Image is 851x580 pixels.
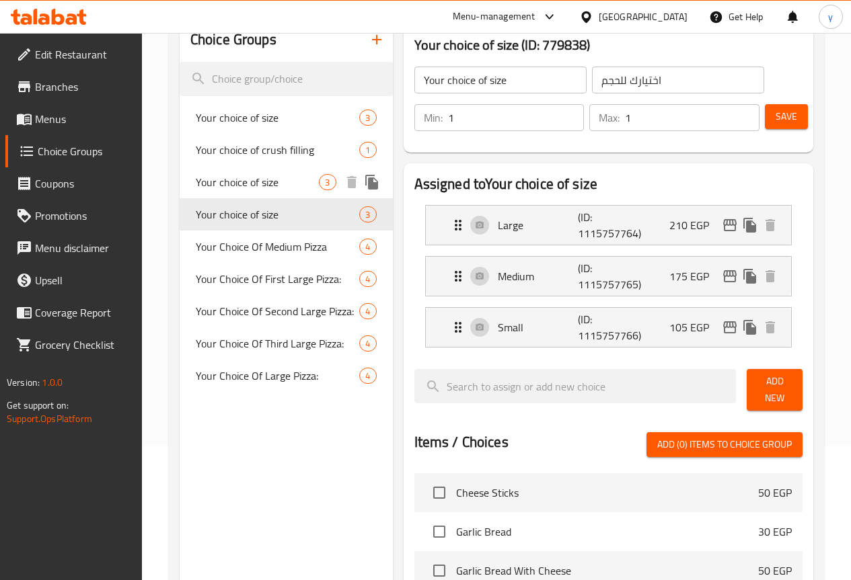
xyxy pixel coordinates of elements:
span: 3 [360,112,375,124]
span: 3 [360,208,375,221]
a: Promotions [5,200,142,232]
span: Promotions [35,208,131,224]
button: duplicate [740,317,760,337]
span: Save [776,108,797,125]
p: 105 EGP [669,319,720,335]
span: Your Choice Of Medium Pizza [196,239,360,255]
span: Your Choice Of Third Large Pizza: [196,335,360,351]
a: Menu disclaimer [5,232,142,264]
button: edit [720,215,740,235]
div: Choices [359,368,376,384]
span: Menu disclaimer [35,240,131,256]
button: Add (0) items to choice group [646,432,803,457]
li: Expand [414,200,803,251]
span: Your Choice Of Large Pizza: [196,368,360,384]
h2: Choice Groups [190,30,276,50]
div: Your choice of crush filling1 [180,134,393,166]
span: Edit Restaurant [35,46,131,63]
span: Your choice of size [196,206,360,222]
div: Your Choice Of Medium Pizza4 [180,231,393,263]
p: 175 EGP [669,268,720,284]
div: Your Choice Of Third Large Pizza:4 [180,327,393,360]
span: Branches [35,79,131,95]
div: Choices [359,271,376,287]
div: Expand [426,206,791,245]
span: Upsell [35,272,131,288]
span: Your Choice Of First Large Pizza: [196,271,360,287]
div: Your Choice Of Large Pizza:4 [180,360,393,392]
div: [GEOGRAPHIC_DATA] [599,9,688,24]
div: Your choice of size3 [180,101,393,134]
span: 4 [360,370,375,382]
input: search [414,369,737,403]
div: Expand [426,257,791,296]
button: delete [760,266,780,286]
a: Choice Groups [5,135,142,167]
span: 4 [360,241,375,253]
div: Choices [359,335,376,351]
p: Min: [424,110,443,126]
span: 4 [360,337,375,350]
span: Your choice of size [196,110,360,126]
span: 4 [360,273,375,286]
span: Grocery Checklist [35,337,131,353]
a: Menus [5,103,142,135]
button: edit [720,266,740,286]
span: Get support on: [7,397,69,414]
p: (ID: 1115757764) [578,209,632,241]
span: Version: [7,374,40,391]
span: 3 [320,176,335,189]
button: delete [342,172,362,192]
p: Max: [599,110,620,126]
a: Coupons [5,167,142,200]
span: Coverage Report [35,304,131,321]
li: Expand [414,302,803,353]
p: 30 EGP [758,524,792,540]
span: Select choice [425,517,453,546]
button: Save [765,104,808,129]
p: 50 EGP [758,563,792,579]
span: Select choice [425,479,453,507]
a: Upsell [5,264,142,296]
span: Your choice of size [196,174,320,190]
button: duplicate [740,215,760,235]
a: Support.OpsPlatform [7,410,92,427]
button: duplicate [362,172,382,192]
a: Edit Restaurant [5,38,142,71]
span: 1 [360,144,375,157]
div: Your Choice Of First Large Pizza:4 [180,263,393,295]
p: (ID: 1115757765) [578,260,632,292]
div: Your choice of size3 [180,198,393,231]
div: Choices [359,110,376,126]
span: Cheese Sticks [456,485,758,501]
h2: Assigned to Your choice of size [414,174,803,194]
p: Medium [498,268,579,284]
div: Menu-management [453,9,535,25]
span: Your choice of crush filling [196,142,360,158]
span: y [828,9,833,24]
div: Your choice of size3deleteduplicate [180,166,393,198]
h3: Your choice of size (ID: 779838) [414,34,803,56]
span: Choice Groups [38,143,131,159]
button: Add New [747,369,803,411]
div: Choices [359,239,376,255]
p: Large [498,217,579,233]
button: edit [720,317,740,337]
span: Garlic Bread [456,524,758,540]
h2: Items / Choices [414,432,509,452]
span: Add (0) items to choice group [657,436,792,453]
span: Coupons [35,175,131,192]
p: (ID: 1115757766) [578,311,632,343]
div: Choices [359,303,376,319]
span: 4 [360,305,375,318]
span: Your Choice Of Second Large Pizza: [196,303,360,319]
span: Garlic Bread With Cheese [456,563,758,579]
li: Expand [414,251,803,302]
a: Branches [5,71,142,103]
button: duplicate [740,266,760,286]
span: Menus [35,111,131,127]
a: Coverage Report [5,296,142,329]
p: 50 EGP [758,485,792,501]
a: Grocery Checklist [5,329,142,361]
div: Your Choice Of Second Large Pizza:4 [180,295,393,327]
